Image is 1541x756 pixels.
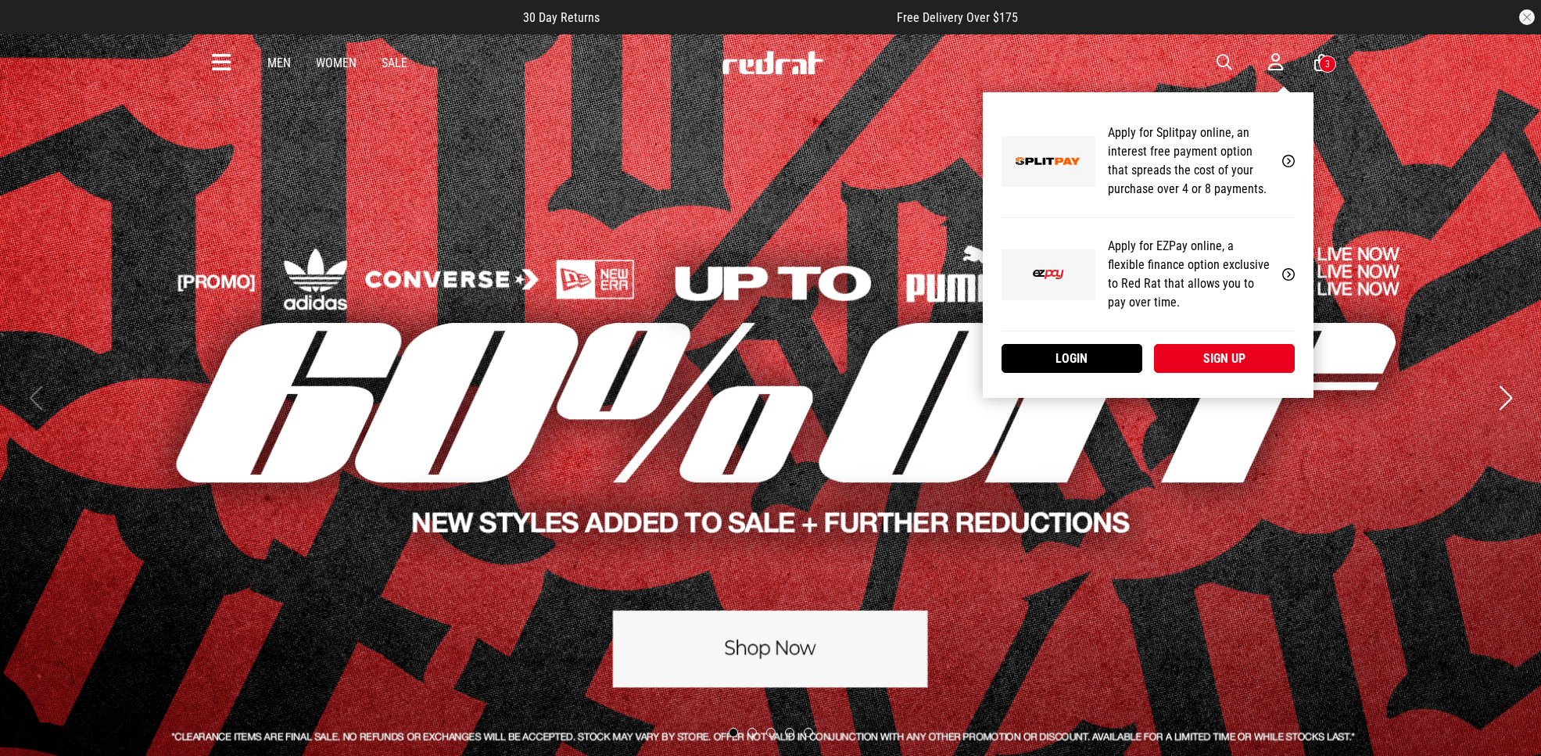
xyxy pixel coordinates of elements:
[1325,59,1330,70] div: 3
[1002,218,1295,331] a: Apply for EZPay online, a flexible finance option exclusive to Red Rat that allows you to pay ove...
[1154,344,1295,373] a: Sign up
[1495,381,1516,415] button: Next slide
[316,56,357,70] a: Women
[267,56,291,70] a: Men
[897,10,1018,25] span: Free Delivery Over $175
[1108,124,1270,199] p: Apply for Splitpay online, an interest free payment option that spreads the cost of your purchase...
[1108,237,1270,312] p: Apply for EZPay online, a flexible finance option exclusive to Red Rat that allows you to pay ove...
[25,381,46,415] button: Previous slide
[721,51,824,74] img: Redrat logo
[1002,344,1142,373] a: Login
[1002,105,1295,218] a: Apply for Splitpay online, an interest free payment option that spreads the cost of your purchase...
[1314,55,1329,71] a: 3
[631,9,865,25] iframe: Customer reviews powered by Trustpilot
[382,56,407,70] a: Sale
[523,10,600,25] span: 30 Day Returns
